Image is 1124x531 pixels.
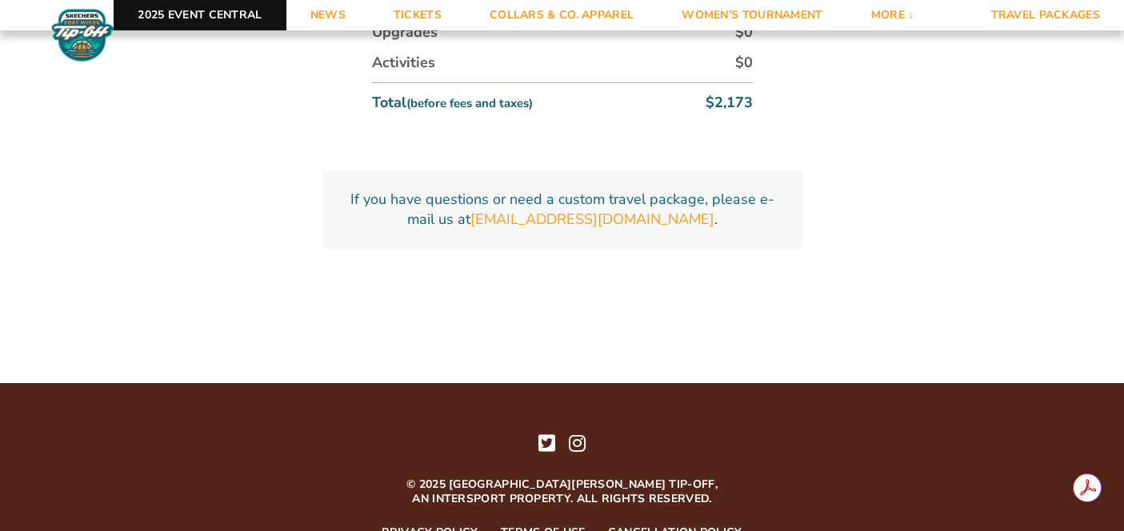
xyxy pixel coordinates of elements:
[706,93,753,113] div: $2,173
[470,210,714,230] a: [EMAIL_ADDRESS][DOMAIN_NAME]
[372,53,435,73] div: Activities
[48,8,118,62] img: Fort Myers Tip-Off
[342,190,783,230] p: If you have questions or need a custom travel package, please e-mail us at .
[735,53,753,73] div: $0
[406,95,533,111] small: (before fees and taxes)
[372,22,438,42] div: Upgrades
[402,477,722,506] p: © 2025 [GEOGRAPHIC_DATA][PERSON_NAME] Tip-off, an Intersport property. All rights reserved.
[735,22,753,42] div: $0
[372,93,533,113] div: Total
